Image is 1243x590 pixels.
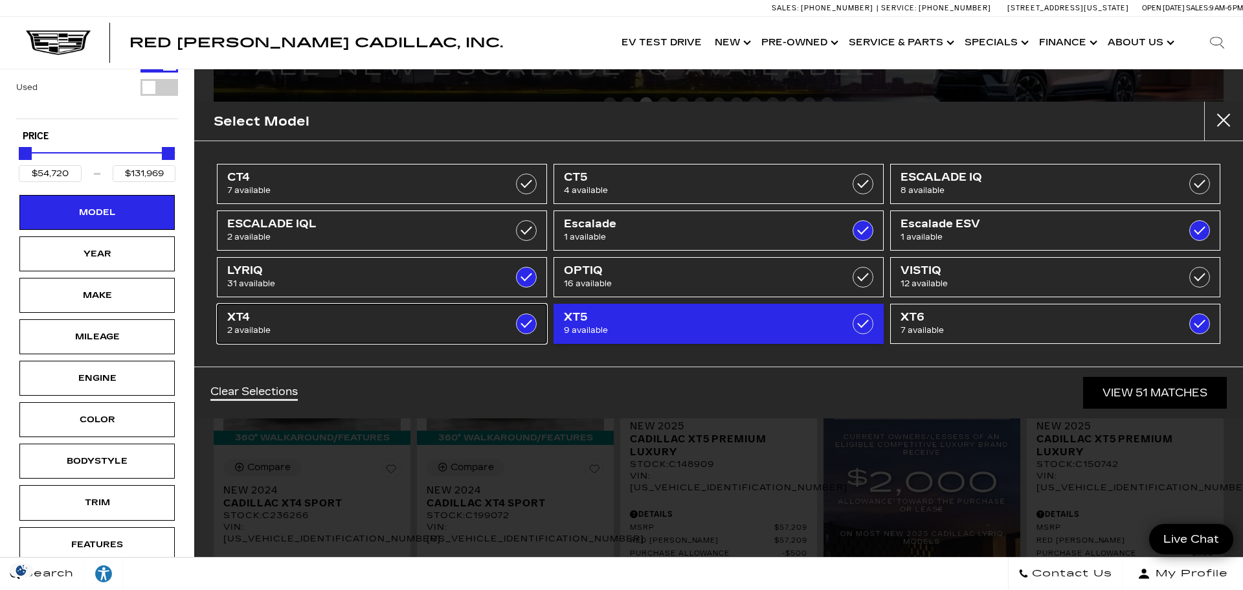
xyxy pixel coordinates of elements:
span: 9 AM-6 PM [1209,4,1243,12]
span: 2 available [227,324,490,337]
div: ModelModel [19,195,175,230]
a: CT54 available [554,164,884,204]
div: Color [65,413,129,427]
div: Model [65,205,129,220]
h5: Price [23,131,172,142]
div: FeaturesFeatures [19,527,175,562]
div: MileageMileage [19,319,175,354]
span: Sales: [1186,4,1209,12]
input: Maximum [113,165,175,182]
a: Contact Us [1008,558,1123,590]
div: Mileage [65,330,129,344]
span: 12 available [901,277,1163,290]
span: XT5 [564,311,827,324]
span: Escalade ESV [901,218,1163,231]
a: Finance [1033,17,1101,69]
span: Red [PERSON_NAME] Cadillac, Inc. [129,35,503,51]
span: XT4 [227,311,490,324]
a: Pre-Owned [755,17,842,69]
div: EngineEngine [19,361,175,396]
a: Escalade1 available [554,210,884,251]
a: XT59 available [554,304,884,344]
a: Service & Parts [842,17,958,69]
div: Explore your accessibility options [84,564,123,584]
span: 1 available [564,231,827,244]
a: Red [PERSON_NAME] Cadillac, Inc. [129,36,503,49]
span: 16 available [564,277,827,290]
a: New [708,17,755,69]
img: Cadillac Dark Logo with Cadillac White Text [26,30,91,55]
a: Specials [958,17,1033,69]
span: My Profile [1150,565,1228,583]
span: 7 available [901,324,1163,337]
a: LYRIQ31 available [217,257,547,297]
div: TrimTrim [19,485,175,520]
span: [PHONE_NUMBER] [801,4,873,12]
span: 1 available [901,231,1163,244]
span: 31 available [227,277,490,290]
button: close [1204,102,1243,141]
div: Bodystyle [65,454,129,468]
span: OPTIQ [564,264,827,277]
span: Escalade [564,218,827,231]
input: Minimum [19,165,82,182]
a: Live Chat [1149,524,1233,554]
div: Minimum Price [19,147,32,160]
a: Escalade ESV1 available [890,210,1220,251]
a: About Us [1101,17,1178,69]
div: Engine [65,371,129,385]
span: 9 available [564,324,827,337]
a: Service: [PHONE_NUMBER] [877,5,994,12]
span: ESCALADE IQL [227,218,490,231]
span: Live Chat [1157,532,1226,547]
a: OPTIQ16 available [554,257,884,297]
span: 2 available [227,231,490,244]
span: Search [20,565,74,583]
a: ESCALADE IQL2 available [217,210,547,251]
a: ESCALADE IQ8 available [890,164,1220,204]
span: CT5 [564,171,827,184]
span: Service: [881,4,917,12]
a: EV Test Drive [615,17,708,69]
span: 4 available [564,184,827,197]
span: CT4 [227,171,490,184]
a: CT47 available [217,164,547,204]
span: Sales: [772,4,799,12]
h2: Select Model [214,111,309,132]
span: ESCALADE IQ [901,171,1163,184]
div: Maximum Price [162,147,175,160]
div: ColorColor [19,402,175,437]
span: Open [DATE] [1142,4,1185,12]
div: Make [65,288,129,302]
span: 8 available [901,184,1163,197]
button: Open user profile menu [1123,558,1243,590]
label: Used [16,81,38,94]
div: Trim [65,495,129,510]
span: [PHONE_NUMBER] [919,4,991,12]
a: [STREET_ADDRESS][US_STATE] [1007,4,1129,12]
span: 7 available [227,184,490,197]
a: XT42 available [217,304,547,344]
span: Contact Us [1029,565,1112,583]
a: View 51 Matches [1083,377,1227,409]
img: Opt-Out Icon [6,563,36,577]
span: LYRIQ [227,264,490,277]
div: YearYear [19,236,175,271]
div: Price [19,142,175,182]
div: MakeMake [19,278,175,313]
a: XT67 available [890,304,1220,344]
div: Features [65,538,129,552]
span: XT6 [901,311,1163,324]
a: Sales: [PHONE_NUMBER] [772,5,877,12]
a: Clear Selections [210,385,298,401]
a: Explore your accessibility options [84,558,124,590]
section: Click to Open Cookie Consent Modal [6,563,36,577]
a: VISTIQ12 available [890,257,1220,297]
span: VISTIQ [901,264,1163,277]
div: Year [65,247,129,261]
div: BodystyleBodystyle [19,444,175,479]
